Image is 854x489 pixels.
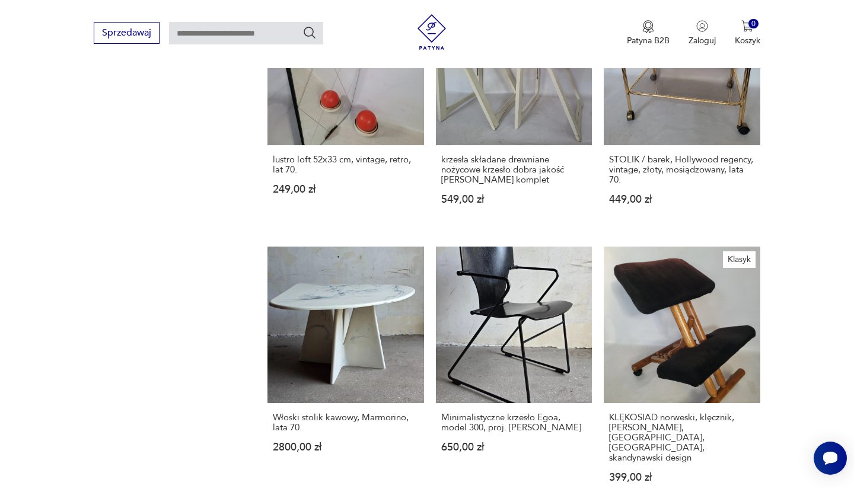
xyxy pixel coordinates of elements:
button: Sprzedawaj [94,22,160,44]
button: Patyna B2B [627,20,670,46]
p: 399,00 zł [609,472,754,482]
h3: Minimalistyczne krzesło Egoa, model 300, proj. [PERSON_NAME] [441,413,587,433]
p: 650,00 zł [441,442,587,452]
h3: Włoski stolik kawowy, Marmorino, lata 70. [273,413,418,433]
img: Ikona medalu [642,20,654,33]
p: Koszyk [735,35,760,46]
h3: lustro loft 52x33 cm, vintage, retro, lat 70. [273,155,418,175]
h3: KLĘKOSIAD norweski, klęcznik, [PERSON_NAME], [GEOGRAPHIC_DATA], [GEOGRAPHIC_DATA], skandynawski d... [609,413,754,463]
iframe: Smartsupp widget button [814,442,847,475]
p: 549,00 zł [441,194,587,204]
button: 0Koszyk [735,20,760,46]
p: 249,00 zł [273,184,418,194]
img: Patyna - sklep z meblami i dekoracjami vintage [414,14,450,50]
a: Sprzedawaj [94,30,160,38]
p: Patyna B2B [627,35,670,46]
p: 449,00 zł [609,194,754,204]
a: Ikona medaluPatyna B2B [627,20,670,46]
div: 0 [748,19,759,29]
img: Ikona koszyka [741,20,753,32]
button: Zaloguj [689,20,716,46]
p: 2800,00 zł [273,442,418,452]
h3: krzesła składane drewniane nożycowe krzesło dobra jakość [PERSON_NAME] komplet [441,155,587,185]
img: Ikonka użytkownika [696,20,708,32]
button: Szukaj [302,25,317,40]
p: Zaloguj [689,35,716,46]
h3: STOLIK / barek, Hollywood regency, vintage, złoty, mosiądzowany, lata 70. [609,155,754,185]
